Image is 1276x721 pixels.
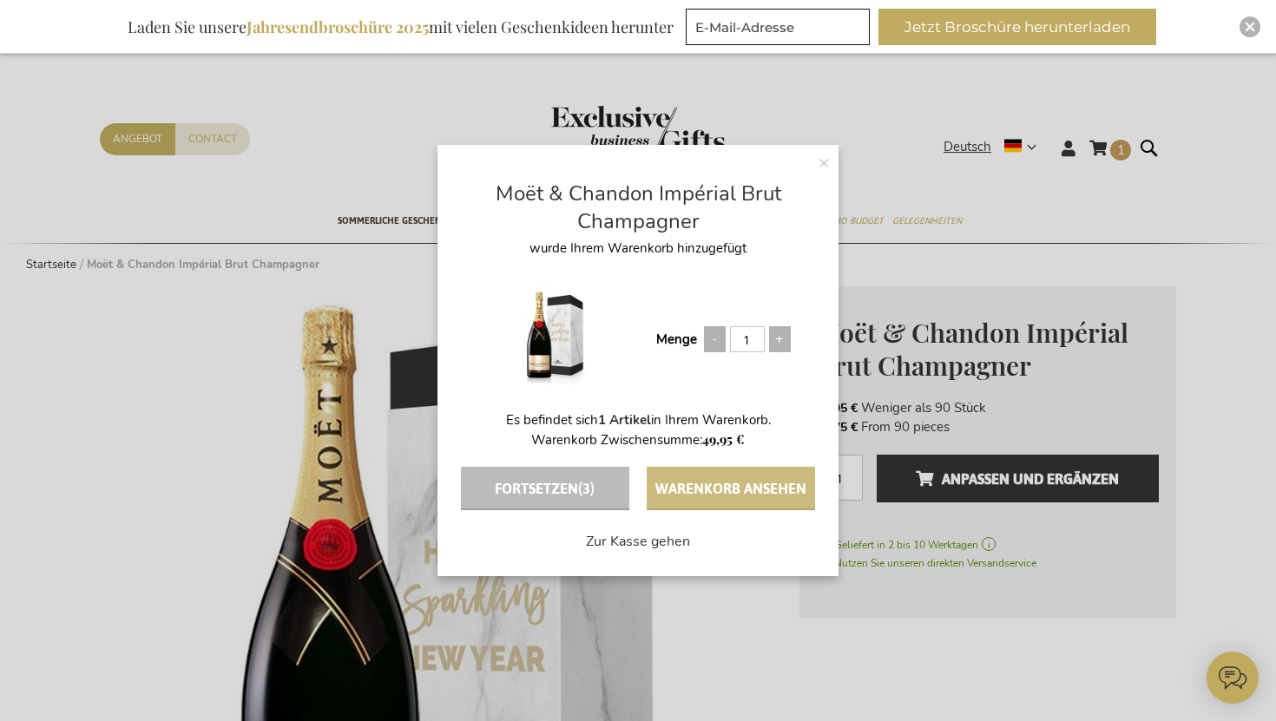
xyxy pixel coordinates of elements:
[598,411,651,429] a: 1 Artikel
[1240,16,1260,37] div: Close
[437,239,839,258] p: wurde Ihrem Warenkorb hinzugefügt
[730,326,765,352] input: Qty
[647,467,815,510] button: Warenkorb ansehen
[819,149,830,175] span: Schließen
[247,16,429,37] b: Jahresendbroschüre 2025
[437,510,839,559] a: Zur Kasse gehen
[578,475,595,502] span: (3)
[456,267,656,411] a: Moët & Chandon Impérial Brut Champagner
[1207,652,1259,704] iframe: belco-activator-frame
[461,467,629,510] button: Fortsetzen(3)
[120,9,681,45] div: Laden Sie unsere mit vielen Geschenkideen herunter
[508,267,603,406] img: Moët & Chandon Impérial Brut Champagner
[686,9,875,50] form: marketing offers and promotions
[656,326,697,352] label: Menge
[686,9,870,45] input: E-Mail-Adresse
[878,9,1156,45] button: Jetzt Broschüre herunterladen
[451,180,825,235] a: Moët & Chandon Impérial Brut Champagner
[437,411,839,429] p: Es befindet sich in Ihrem Warenkorb.
[1245,22,1255,32] img: Close
[437,430,839,449] p: Warenkorb Zwischensumme:
[702,430,745,448] span: 49,95 €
